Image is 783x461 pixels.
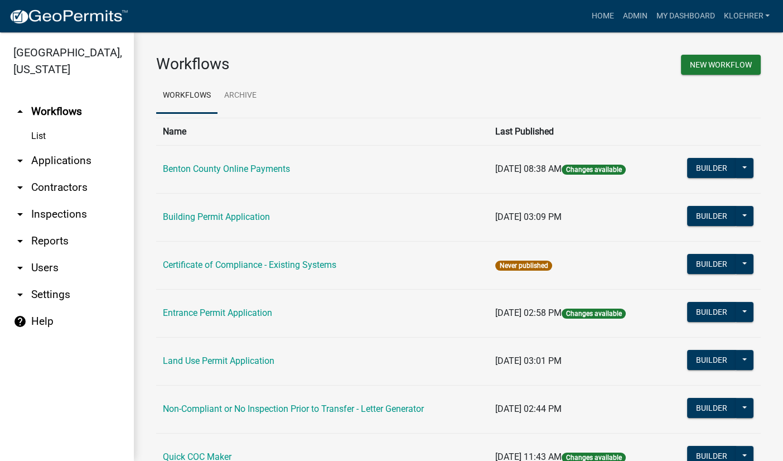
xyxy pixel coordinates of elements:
[495,356,562,366] span: [DATE] 03:01 PM
[687,158,736,178] button: Builder
[687,398,736,418] button: Builder
[495,404,562,414] span: [DATE] 02:44 PM
[13,154,27,167] i: arrow_drop_down
[489,118,663,145] th: Last Published
[156,55,450,74] h3: Workflows
[163,356,274,366] a: Land Use Permit Application
[13,208,27,221] i: arrow_drop_down
[13,288,27,301] i: arrow_drop_down
[687,350,736,370] button: Builder
[163,308,272,318] a: Entrance Permit Application
[13,261,27,275] i: arrow_drop_down
[163,212,270,222] a: Building Permit Application
[495,164,562,174] span: [DATE] 08:38 AM
[156,78,217,114] a: Workflows
[587,6,618,27] a: Home
[687,206,736,226] button: Builder
[495,308,562,318] span: [DATE] 02:58 PM
[651,6,719,27] a: My Dashboard
[687,302,736,322] button: Builder
[13,105,27,118] i: arrow_drop_up
[495,261,552,271] span: Never published
[13,181,27,194] i: arrow_drop_down
[719,6,774,27] a: kloehrer
[687,254,736,274] button: Builder
[495,212,562,222] span: [DATE] 03:09 PM
[163,260,336,270] a: Certificate of Compliance - Existing Systems
[13,234,27,248] i: arrow_drop_down
[562,309,625,319] span: Changes available
[562,165,625,175] span: Changes available
[156,118,489,145] th: Name
[681,55,761,75] button: New Workflow
[13,315,27,328] i: help
[163,164,290,174] a: Benton County Online Payments
[618,6,651,27] a: Admin
[217,78,263,114] a: Archive
[163,404,424,414] a: Non-Compliant or No Inspection Prior to Transfer - Letter Generator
